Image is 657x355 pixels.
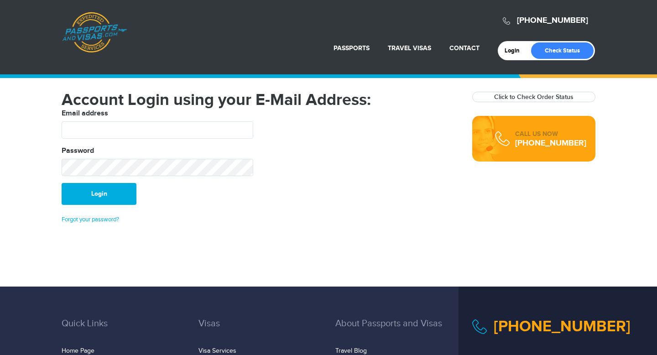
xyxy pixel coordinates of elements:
[515,139,586,148] div: [PHONE_NUMBER]
[335,347,367,355] a: Travel Blog
[198,347,236,355] a: Visa Services
[62,146,94,157] label: Password
[515,130,586,139] div: CALL US NOW
[62,347,94,355] a: Home Page
[334,44,370,52] a: Passports
[449,44,480,52] a: Contact
[198,318,322,342] h3: Visas
[62,183,136,205] button: Login
[517,16,588,26] a: [PHONE_NUMBER]
[505,47,526,54] a: Login
[494,93,574,101] a: Click to Check Order Status
[62,12,127,53] a: Passports & [DOMAIN_NAME]
[388,44,431,52] a: Travel Visas
[62,108,108,119] label: Email address
[62,318,185,342] h3: Quick Links
[62,92,459,108] h1: Account Login using your E-Mail Address:
[62,216,119,223] a: Forgot your password?
[335,318,459,342] h3: About Passports and Visas
[531,42,594,59] a: Check Status
[494,317,631,336] a: [PHONE_NUMBER]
